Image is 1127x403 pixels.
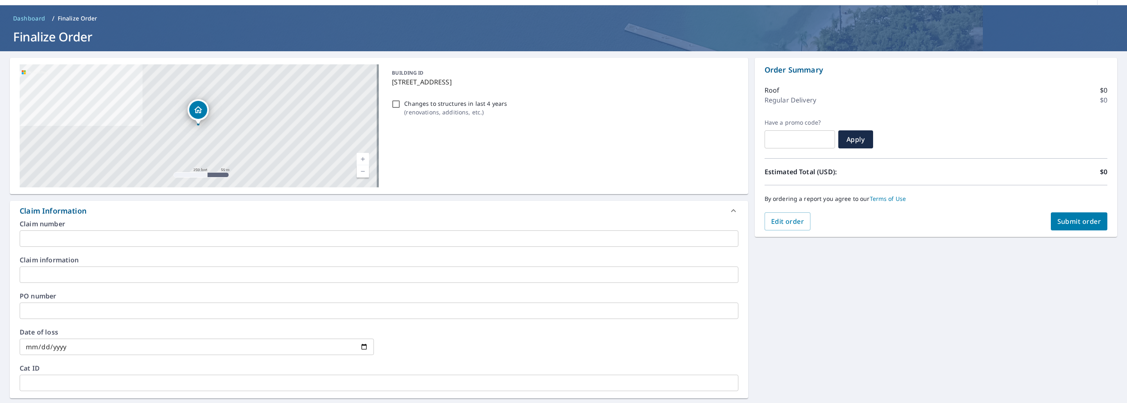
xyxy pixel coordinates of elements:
[188,99,209,125] div: Dropped pin, building 1, Residential property, 618 Circle Dr Wellington, KS 67152
[404,99,507,108] p: Changes to structures in last 4 years
[20,329,374,335] label: Date of loss
[771,217,804,226] span: Edit order
[845,135,867,144] span: Apply
[1100,95,1107,105] p: $0
[58,14,97,23] p: Finalize Order
[20,205,86,216] div: Claim Information
[13,14,45,23] span: Dashboard
[20,365,738,371] label: Cat ID
[392,77,735,87] p: [STREET_ADDRESS]
[392,69,423,76] p: BUILDING ID
[10,201,748,221] div: Claim Information
[765,95,816,105] p: Regular Delivery
[765,119,835,126] label: Have a promo code?
[1100,85,1107,95] p: $0
[20,257,738,263] label: Claim information
[20,293,738,299] label: PO number
[1100,167,1107,177] p: $0
[1057,217,1101,226] span: Submit order
[357,153,369,165] a: Current Level 17, Zoom In
[404,108,507,116] p: ( renovations, additions, etc. )
[52,14,54,23] li: /
[357,165,369,178] a: Current Level 17, Zoom Out
[765,85,780,95] p: Roof
[765,167,936,177] p: Estimated Total (USD):
[765,64,1107,75] p: Order Summary
[10,12,1117,25] nav: breadcrumb
[1051,212,1108,230] button: Submit order
[10,12,49,25] a: Dashboard
[10,28,1117,45] h1: Finalize Order
[765,195,1107,203] p: By ordering a report you agree to our
[20,221,738,227] label: Claim number
[838,130,873,148] button: Apply
[870,195,906,203] a: Terms of Use
[765,212,811,230] button: Edit order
